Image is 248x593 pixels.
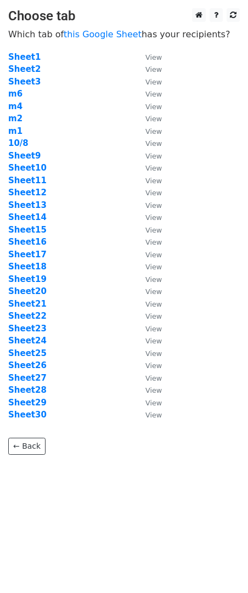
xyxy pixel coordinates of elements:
[8,324,47,334] a: Sheet23
[134,225,162,235] a: View
[8,200,47,210] a: Sheet13
[8,286,47,296] a: Sheet20
[134,311,162,321] a: View
[8,52,41,62] a: Sheet1
[145,337,162,345] small: View
[145,275,162,284] small: View
[145,152,162,160] small: View
[145,78,162,86] small: View
[8,77,41,87] a: Sheet3
[8,385,47,395] a: Sheet28
[145,300,162,308] small: View
[134,64,162,74] a: View
[8,138,29,148] a: 10/8
[8,29,240,40] p: Which tab of has your recipients?
[145,411,162,419] small: View
[8,299,47,309] a: Sheet21
[145,53,162,61] small: View
[145,189,162,197] small: View
[134,237,162,247] a: View
[8,373,47,383] a: Sheet27
[8,151,41,161] a: Sheet9
[8,126,22,136] strong: m1
[134,286,162,296] a: View
[145,349,162,358] small: View
[145,90,162,98] small: View
[8,398,47,408] a: Sheet29
[134,274,162,284] a: View
[134,200,162,210] a: View
[134,250,162,259] a: View
[8,89,22,99] a: m6
[134,101,162,111] a: View
[8,212,47,222] a: Sheet14
[134,324,162,334] a: View
[134,52,162,62] a: View
[145,226,162,234] small: View
[8,101,22,111] a: m4
[8,64,41,74] a: Sheet2
[8,8,240,24] h3: Choose tab
[134,360,162,370] a: View
[8,336,47,346] a: Sheet24
[8,114,22,123] a: m2
[134,89,162,99] a: View
[145,263,162,271] small: View
[145,177,162,185] small: View
[134,77,162,87] a: View
[8,163,47,173] a: Sheet10
[134,398,162,408] a: View
[8,410,47,420] strong: Sheet30
[8,348,47,358] strong: Sheet25
[8,237,47,247] a: Sheet16
[145,127,162,135] small: View
[134,176,162,185] a: View
[8,311,47,321] a: Sheet22
[134,188,162,197] a: View
[145,201,162,210] small: View
[145,287,162,296] small: View
[134,410,162,420] a: View
[64,29,142,39] a: this Google Sheet
[134,348,162,358] a: View
[134,212,162,222] a: View
[8,360,47,370] a: Sheet26
[145,213,162,222] small: View
[8,274,47,284] strong: Sheet19
[8,225,47,235] a: Sheet15
[8,262,47,272] a: Sheet18
[145,164,162,172] small: View
[134,373,162,383] a: View
[134,163,162,173] a: View
[8,176,47,185] strong: Sheet11
[145,312,162,320] small: View
[134,138,162,148] a: View
[145,251,162,259] small: View
[8,250,47,259] a: Sheet17
[134,385,162,395] a: View
[145,399,162,407] small: View
[8,438,46,455] a: ← Back
[145,139,162,148] small: View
